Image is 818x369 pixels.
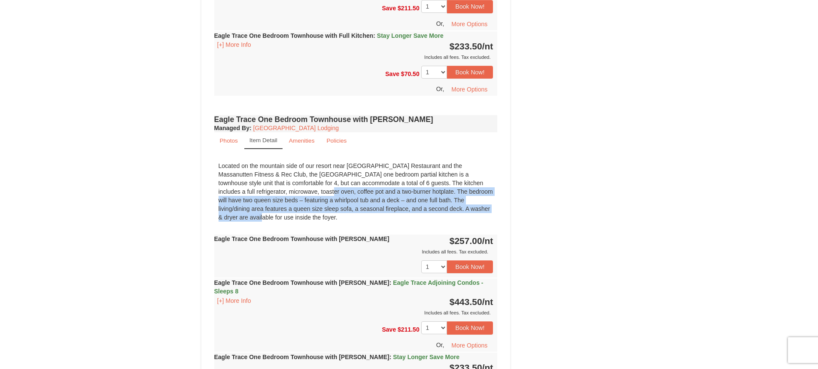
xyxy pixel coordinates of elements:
h4: Eagle Trace One Bedroom Townhouse with [PERSON_NAME] [214,115,498,124]
button: Book Now! [447,260,493,273]
div: Includes all fees. Tax excluded. [214,308,493,317]
button: [+] More Info [214,296,254,305]
span: $211.50 [398,5,420,12]
strong: $257.00 [450,236,493,246]
span: : [389,354,392,360]
button: Book Now! [447,66,493,79]
span: Or, [436,85,444,92]
a: Amenities [283,132,320,149]
button: More Options [446,339,493,352]
span: Managed By [214,125,249,131]
span: Save [385,70,399,77]
span: $443.50 [450,297,482,307]
span: Stay Longer Save More [393,354,459,360]
span: /nt [482,236,493,246]
span: Save [382,5,396,12]
span: : [389,279,392,286]
div: Includes all fees. Tax excluded. [214,53,493,61]
strong: : [214,125,252,131]
button: Book Now! [447,321,493,334]
small: Item Detail [249,137,277,143]
div: Includes all fees. Tax excluded. [214,247,493,256]
span: Stay Longer Save More [377,32,444,39]
strong: Eagle Trace One Bedroom Townhouse with [PERSON_NAME] [214,279,484,295]
button: [+] More Info [214,40,254,49]
a: Item Detail [244,132,283,149]
span: /nt [482,297,493,307]
span: Or, [436,20,444,27]
a: Policies [321,132,352,149]
a: Photos [214,132,243,149]
small: Amenities [289,137,315,144]
button: More Options [446,18,493,30]
span: /nt [482,41,493,51]
span: Or, [436,341,444,348]
div: Located on the mountain side of our resort near [GEOGRAPHIC_DATA] Restaurant and the Massanutten ... [214,157,498,226]
span: $233.50 [450,41,482,51]
strong: Eagle Trace One Bedroom Townhouse with [PERSON_NAME] [214,354,460,360]
span: Save [382,326,396,333]
small: Policies [326,137,347,144]
span: $70.50 [401,70,420,77]
button: More Options [446,83,493,96]
strong: Eagle Trace One Bedroom Townhouse with [PERSON_NAME] [214,235,389,242]
span: $211.50 [398,326,420,333]
strong: Eagle Trace One Bedroom Townhouse with Full Kitchen [214,32,444,39]
small: Photos [220,137,238,144]
span: : [373,32,375,39]
a: [GEOGRAPHIC_DATA] Lodging [253,125,339,131]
